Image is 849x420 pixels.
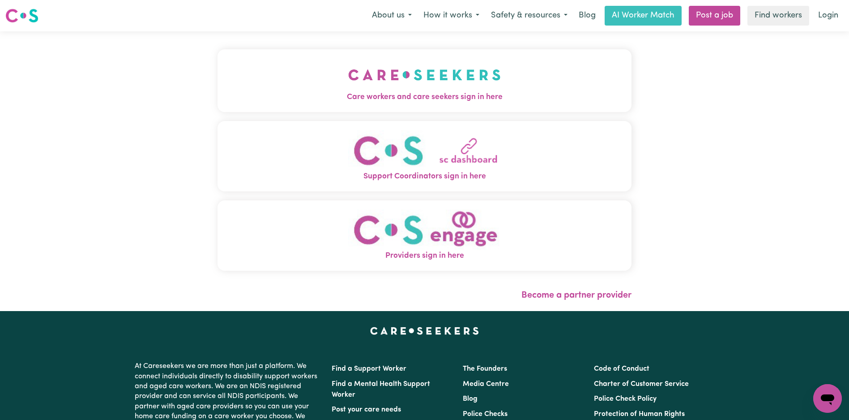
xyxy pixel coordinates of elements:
a: Become a partner provider [521,291,631,300]
span: Support Coordinators sign in here [218,171,631,182]
a: Login [813,6,844,26]
a: Blog [573,6,601,26]
a: Post a job [689,6,740,26]
a: Find a Support Worker [332,365,406,372]
a: Charter of Customer Service [594,381,689,388]
a: Post your care needs [332,406,401,413]
a: Police Checks [463,411,508,418]
img: Careseekers logo [5,8,38,24]
span: Care workers and care seekers sign in here [218,91,631,103]
iframe: Button to launch messaging window [813,384,842,413]
a: Careseekers home page [370,327,479,334]
a: Careseekers logo [5,5,38,26]
a: Blog [463,395,478,403]
button: Providers sign in here [218,200,631,271]
a: Find workers [747,6,809,26]
button: About us [366,6,418,25]
a: Police Check Policy [594,395,657,403]
a: Media Centre [463,381,509,388]
span: Providers sign in here [218,250,631,262]
a: AI Worker Match [605,6,682,26]
a: Code of Conduct [594,365,649,372]
a: Find a Mental Health Support Worker [332,381,430,398]
a: Protection of Human Rights [594,411,685,418]
button: How it works [418,6,485,25]
button: Safety & resources [485,6,573,25]
a: The Founders [463,365,507,372]
button: Care workers and care seekers sign in here [218,49,631,112]
button: Support Coordinators sign in here [218,121,631,191]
